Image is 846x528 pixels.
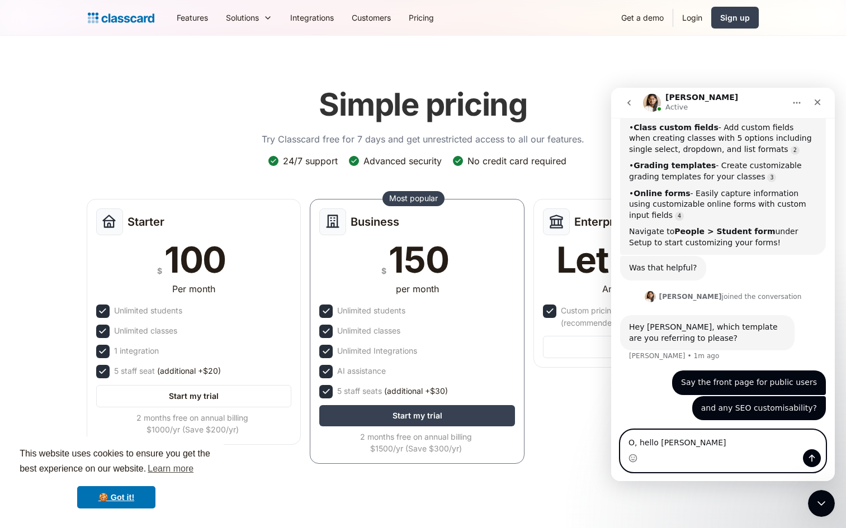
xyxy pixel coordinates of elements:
[351,215,399,229] h2: Business
[22,35,107,44] b: Class custom fields
[63,139,164,148] b: People > Student form
[18,175,86,186] div: Was that helpful?
[18,234,174,256] div: Hey [PERSON_NAME], which template are you referring to please?
[343,5,400,30] a: Customers
[389,193,438,204] div: Most popular
[22,101,79,110] b: Online forms
[164,242,226,278] div: 100
[337,305,405,317] div: Unlimited students
[146,460,195,477] a: learn more about cookies
[18,101,206,134] div: • - Easily capture information using customizable online forms with custom input fields
[543,336,739,358] a: Contact us
[34,203,45,215] img: Profile image for Jenita
[168,5,217,30] a: Features
[319,86,527,123] h1: Simple pricing
[127,215,164,229] h2: Starter
[10,343,214,361] textarea: Message…
[9,227,183,263] div: Hey [PERSON_NAME], which template are you referring to please?[PERSON_NAME] • 1m ago
[70,289,206,301] div: Say the front page for public users
[114,345,159,357] div: 1 integration
[720,12,750,23] div: Sign up
[61,283,215,307] div: Say the front page for public users
[172,282,215,296] div: Per month
[9,168,95,193] div: Was that helpful?
[9,308,215,346] div: Kenny says…
[81,308,215,333] div: and any SEO customisability?
[9,283,215,308] div: Kenny says…
[20,447,213,477] span: This website uses cookies to ensure you get the best experience on our website.
[48,204,191,214] div: joined the conversation
[396,282,439,296] div: per month
[467,155,566,167] div: No credit card required
[77,486,155,508] a: dismiss cookie message
[389,242,448,278] div: 150
[9,436,224,519] div: cookieconsent
[114,365,221,377] div: 5 staff seat
[18,139,206,160] div: Navigate to under Setup to start customizing your forms!
[337,325,400,337] div: Unlimited classes
[556,242,722,278] div: Let's chat
[612,5,673,30] a: Get a demo
[18,73,206,94] div: • - Create customizable grading templates for your classes
[574,215,630,229] h2: Enterprise
[283,155,338,167] div: 24/7 support
[18,35,206,68] div: • - Add custom fields when creating classes with 5 options including single select, dropdown, and...
[384,385,448,397] span: (additional +$30)
[88,10,154,26] a: home
[114,325,177,337] div: Unlimited classes
[281,5,343,30] a: Integrations
[9,227,215,283] div: Jenita says…
[64,124,73,133] a: Source reference 127560224:
[561,305,736,329] div: Custom pricing for large teams & enterprises (recommended for 50+ staff seats)
[22,73,105,82] b: Grading templates
[673,5,711,30] a: Login
[157,365,221,377] span: (additional +$20)
[319,431,513,454] div: 2 months free on annual billing $1500/yr (Save $300/yr)
[337,385,448,397] div: 5 staff seats
[157,264,162,278] div: $
[96,385,292,407] a: Start my trial
[611,88,835,481] iframe: Intercom live chat
[363,155,442,167] div: Advanced security
[90,315,206,326] div: and any SEO customisability?
[18,265,108,272] div: [PERSON_NAME] • 1m ago
[262,132,584,146] p: Try Classcard free for 7 days and get unrestricted access to all our features.
[17,366,26,375] button: Emoji picker
[48,205,111,213] b: [PERSON_NAME]
[179,58,188,67] a: Source reference 12388365:
[337,345,417,357] div: Unlimited Integrations
[319,405,515,426] a: Start my trial
[400,5,443,30] a: Pricing
[114,305,182,317] div: Unlimited students
[337,365,386,377] div: AI assistance
[9,168,215,202] div: Fin says…
[192,361,210,379] button: Send a message…
[602,282,679,296] div: Annual billing only
[9,202,215,227] div: Jenita says…
[711,7,759,28] a: Sign up
[217,5,281,30] div: Solutions
[156,85,165,94] a: Source reference 12450242:
[808,490,835,517] iframe: Intercom live chat
[381,264,386,278] div: $
[96,412,290,435] div: 2 months free on annual billing $1000/yr (Save $200/yr)
[226,12,259,23] div: Solutions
